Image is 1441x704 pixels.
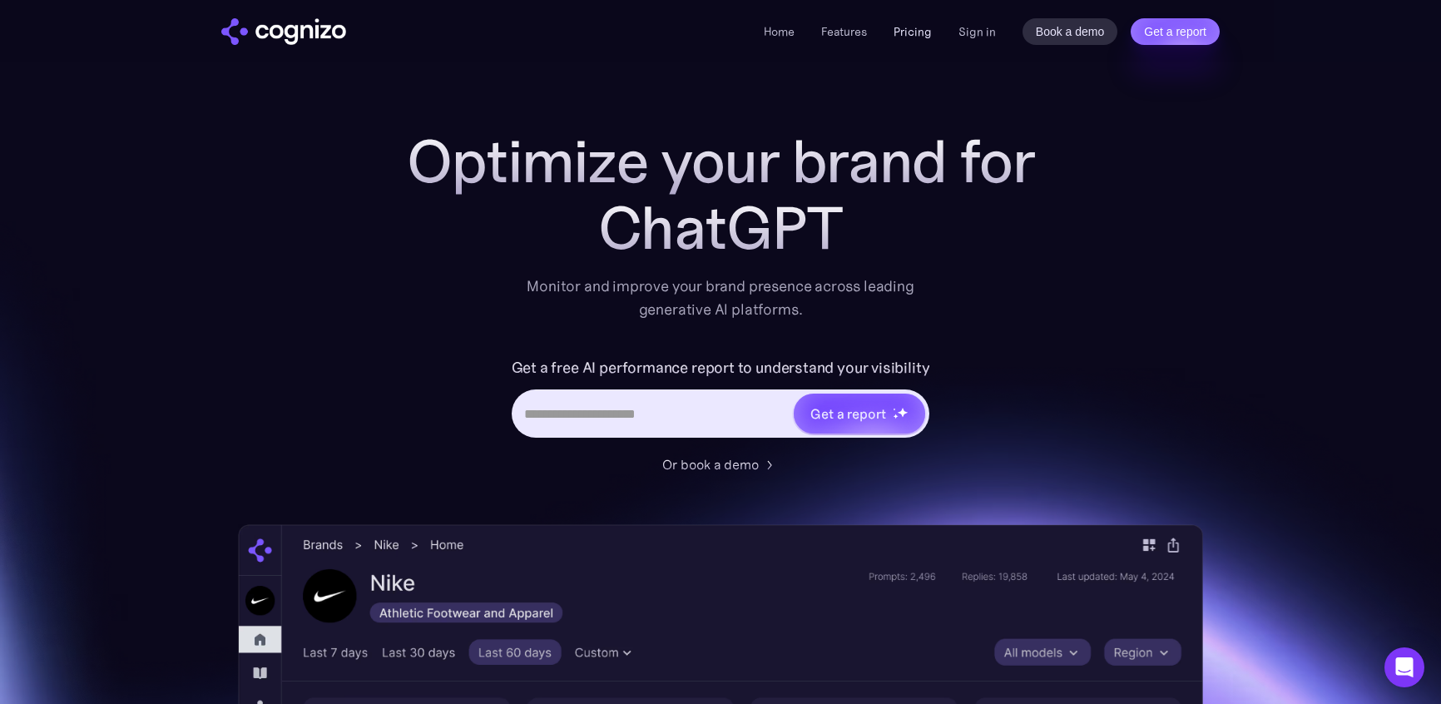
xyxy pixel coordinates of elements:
[894,24,932,39] a: Pricing
[764,24,795,39] a: Home
[1131,18,1220,45] a: Get a report
[388,128,1053,195] h1: Optimize your brand for
[221,18,346,45] a: home
[792,392,927,435] a: Get a reportstarstarstar
[810,404,885,424] div: Get a report
[516,275,925,321] div: Monitor and improve your brand presence across leading generative AI platforms.
[893,414,899,419] img: star
[512,354,930,446] form: Hero URL Input Form
[1023,18,1118,45] a: Book a demo
[221,18,346,45] img: cognizo logo
[662,454,759,474] div: Or book a demo
[821,24,867,39] a: Features
[512,354,930,381] label: Get a free AI performance report to understand your visibility
[1384,647,1424,687] div: Open Intercom Messenger
[662,454,779,474] a: Or book a demo
[388,195,1053,261] div: ChatGPT
[893,408,895,410] img: star
[897,407,908,418] img: star
[958,22,996,42] a: Sign in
